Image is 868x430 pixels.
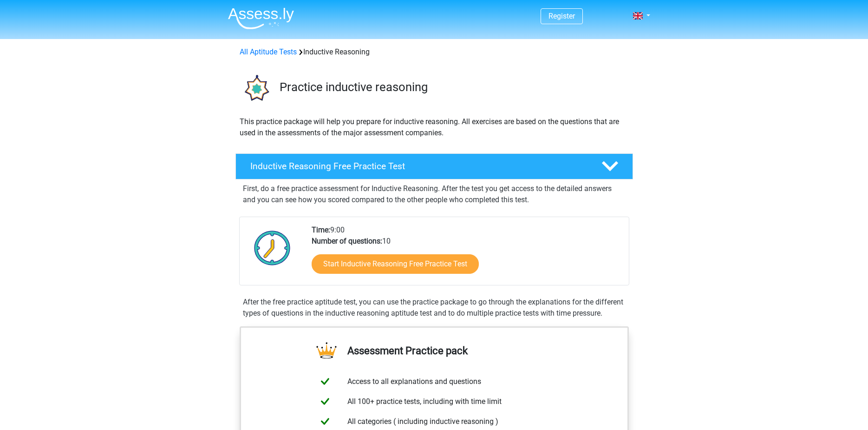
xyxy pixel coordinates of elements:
img: Assessly [228,7,294,29]
img: inductive reasoning [236,69,275,108]
p: First, do a free practice assessment for Inductive Reasoning. After the test you get access to th... [243,183,626,205]
a: All Aptitude Tests [240,47,297,56]
p: This practice package will help you prepare for inductive reasoning. All exercises are based on t... [240,116,629,139]
div: 9:00 10 [305,225,628,285]
h3: Practice inductive reasoning [280,80,626,94]
b: Time: [312,225,330,234]
div: After the free practice aptitude test, you can use the practice package to go through the explana... [239,297,629,319]
img: Clock [249,225,296,271]
a: Register [548,12,575,20]
b: Number of questions: [312,237,382,245]
a: Inductive Reasoning Free Practice Test [232,153,637,179]
a: Start Inductive Reasoning Free Practice Test [312,254,479,274]
div: Inductive Reasoning [236,46,633,58]
h4: Inductive Reasoning Free Practice Test [250,161,587,172]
